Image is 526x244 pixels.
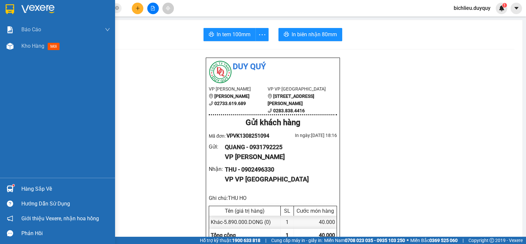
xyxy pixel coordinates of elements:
span: Tổng cộng [211,232,236,238]
span: 1 [286,232,289,238]
strong: 0369 525 060 [429,238,458,243]
span: printer [209,32,214,38]
div: THU - 0902496330 [225,165,332,174]
span: | [463,237,464,244]
span: Nhận: [63,6,79,13]
div: 1 [281,216,294,229]
span: plus [135,6,140,11]
span: close-circle [115,6,119,10]
span: close-circle [115,5,119,12]
b: 02733.619.689 [214,101,246,106]
b: 0283.838.4416 [273,108,305,113]
b: [STREET_ADDRESS][PERSON_NAME] [268,94,314,106]
div: Ghi chú: THU HO [209,194,337,202]
div: Gửi khách hàng [209,117,337,129]
span: Miền Bắc [410,237,458,244]
sup: 1 [502,3,507,8]
span: copyright [490,238,494,243]
div: 0931792225 [6,28,58,38]
span: Miền Nam [324,237,405,244]
span: Báo cáo [21,25,41,34]
button: printerIn tem 100mm [203,28,256,41]
div: [PERSON_NAME] [6,6,58,20]
button: aim [162,3,174,14]
span: file-add [151,6,155,11]
div: THU [63,21,130,29]
li: Duy Quý [209,61,337,73]
span: caret-down [514,5,519,11]
div: 40.000 [62,42,130,52]
strong: 1900 633 818 [232,238,260,243]
div: Gửi : [209,143,225,151]
span: message [7,230,13,236]
span: Kho hàng [21,43,44,49]
span: down [105,27,110,32]
span: Gửi: [6,6,16,13]
div: QUANG [6,20,58,28]
span: Cung cấp máy in - giấy in: [271,237,323,244]
div: 0902496330 [63,29,130,39]
div: Cước món hàng [296,208,335,214]
span: Khác - 5.890.000.DONG (0) [211,219,271,225]
span: more [256,31,268,39]
sup: 1 [12,184,14,186]
img: warehouse-icon [7,185,13,192]
button: more [255,28,269,41]
span: ⚪️ [407,239,409,242]
li: VP VP [GEOGRAPHIC_DATA] [268,85,326,93]
span: 1 [503,3,506,8]
button: file-add [147,3,159,14]
span: notification [7,215,13,222]
span: bichlieu.duyquy [448,4,496,12]
span: In biên nhận 80mm [292,30,337,39]
span: phone [268,108,272,113]
button: printerIn biên nhận 80mm [278,28,342,41]
span: | [265,237,266,244]
span: question-circle [7,201,13,207]
div: Hàng sắp về [21,184,110,194]
span: environment [209,94,213,98]
div: Mã đơn: [209,132,273,140]
span: In tem 100mm [217,30,251,39]
img: logo-vxr [6,4,14,14]
span: 40.000 [319,232,335,238]
span: Chưa cước : [62,44,92,51]
span: printer [284,32,289,38]
span: Hỗ trợ kỹ thuật: [200,237,260,244]
div: Tên (giá trị hàng) [211,208,279,214]
div: In ngày: [DATE] 18:16 [273,132,337,139]
span: mới [48,43,60,50]
img: warehouse-icon [7,43,13,50]
div: QUANG - 0931792225 [225,143,332,152]
div: 40.000 [294,216,337,229]
div: VP [PERSON_NAME] [225,152,332,162]
button: plus [132,3,143,14]
img: logo.jpg [209,61,232,84]
div: VP [GEOGRAPHIC_DATA] [63,6,130,21]
div: VP VP [GEOGRAPHIC_DATA] [225,174,332,184]
span: phone [209,101,213,106]
div: SL [282,208,292,214]
div: Hướng dẫn sử dụng [21,199,110,209]
span: Giới thiệu Vexere, nhận hoa hồng [21,214,99,223]
button: caret-down [511,3,522,14]
div: Phản hồi [21,229,110,238]
span: environment [268,94,272,98]
div: Nhận : [209,165,225,173]
img: solution-icon [7,26,13,33]
li: VP [PERSON_NAME] [209,85,268,93]
span: VPVK1308251094 [227,133,269,139]
span: aim [166,6,170,11]
img: icon-new-feature [499,5,505,11]
strong: 0708 023 035 - 0935 103 250 [345,238,405,243]
b: [PERSON_NAME] [214,94,250,99]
